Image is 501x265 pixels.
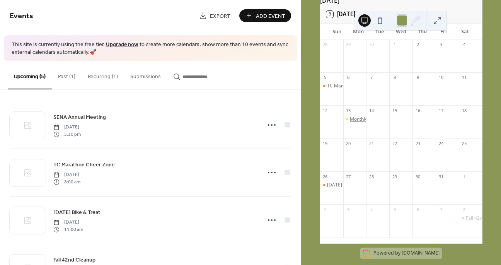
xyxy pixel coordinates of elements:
div: 8 [461,207,467,212]
div: 28 [322,42,328,48]
div: 23 [415,141,421,147]
button: Upcoming (5) [8,61,52,89]
div: 29 [392,174,397,180]
div: Monthly Neighborhood Association Board Meeting (open to the public) [343,116,366,123]
div: 9 [415,75,421,80]
div: Fri [433,24,454,39]
div: Halloween Bike & Treat [320,182,343,188]
div: 7 [438,207,444,212]
span: Export [210,12,230,20]
button: 9[DATE] [324,9,358,20]
div: 26 [322,174,328,180]
span: [DATE] [53,124,81,131]
div: 18 [461,108,467,113]
div: 19 [322,141,328,147]
span: Events [10,9,33,24]
div: 5 [322,75,328,80]
a: Fall 42nd Cleanup [53,255,95,264]
div: 7 [368,75,374,80]
div: Thu [412,24,433,39]
span: 5:30 pm [53,131,81,138]
div: Wed [390,24,412,39]
span: Add Event [256,12,285,20]
div: 16 [415,108,421,113]
div: Powered by [373,250,440,256]
div: Fall 42nd Cleanup [459,215,482,222]
div: Tue [369,24,390,39]
div: 10 [438,75,444,80]
span: SENA Annual Meeting [53,113,106,121]
button: Submissions [124,61,167,89]
div: 12 [322,108,328,113]
span: 8:00 am [53,178,80,185]
a: [DATE] Bike & Treat [53,208,101,217]
a: Export [193,9,236,22]
div: TC Marathon Cheer Zone [320,83,343,89]
div: 25 [461,141,467,147]
span: This site is currently using the free tier. to create more calendars, show more than 10 events an... [12,41,289,56]
div: 11 [461,75,467,80]
div: 30 [368,42,374,48]
div: 28 [368,174,374,180]
span: TC Marathon Cheer Zone [53,161,115,169]
div: 31 [438,174,444,180]
div: Monthly Neighborhood Association Board Meeting (open to the public) [350,116,501,123]
div: 13 [346,108,351,113]
div: 22 [392,141,397,147]
div: 2 [322,207,328,212]
div: 6 [346,75,351,80]
div: 6 [415,207,421,212]
span: 11:00 am [53,226,83,233]
span: [DATE] [53,171,80,178]
div: 4 [461,42,467,48]
div: 8 [392,75,397,80]
div: Mon [348,24,369,39]
div: 14 [368,108,374,113]
div: 5 [392,207,397,212]
a: SENA Annual Meeting [53,113,106,121]
span: Fall 42nd Cleanup [53,256,95,264]
button: Add Event [239,9,291,22]
div: 30 [415,174,421,180]
button: Past (1) [52,61,82,89]
a: Upgrade now [106,39,138,50]
div: 21 [368,141,374,147]
div: 15 [392,108,397,113]
button: Recurring (1) [82,61,124,89]
div: 20 [346,141,351,147]
div: 24 [438,141,444,147]
a: TC Marathon Cheer Zone [53,160,115,169]
div: 3 [346,207,351,212]
div: 29 [346,42,351,48]
div: 17 [438,108,444,113]
div: 1 [461,174,467,180]
div: 27 [346,174,351,180]
div: TC Marathon Cheer Zone [327,83,382,89]
div: 2 [415,42,421,48]
span: [DATE] [53,219,83,226]
div: 3 [438,42,444,48]
div: 4 [368,207,374,212]
div: [DATE] Bike & Treat [327,182,370,188]
div: 1 [392,42,397,48]
a: [DOMAIN_NAME] [402,250,440,256]
div: Sat [455,24,476,39]
div: Sun [326,24,348,39]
